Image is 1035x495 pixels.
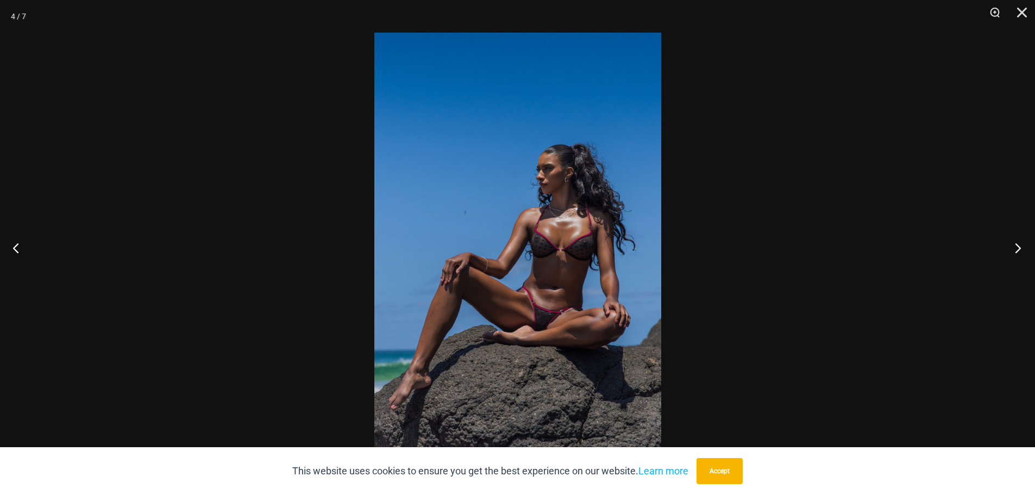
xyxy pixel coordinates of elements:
div: 4 / 7 [11,8,26,24]
a: Learn more [638,465,688,477]
img: Cupids Kiss Hearts 323 Underwire Top 449 Thong 06 [374,33,661,462]
p: This website uses cookies to ensure you get the best experience on our website. [292,463,688,479]
button: Next [994,221,1035,275]
button: Accept [697,458,743,484]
